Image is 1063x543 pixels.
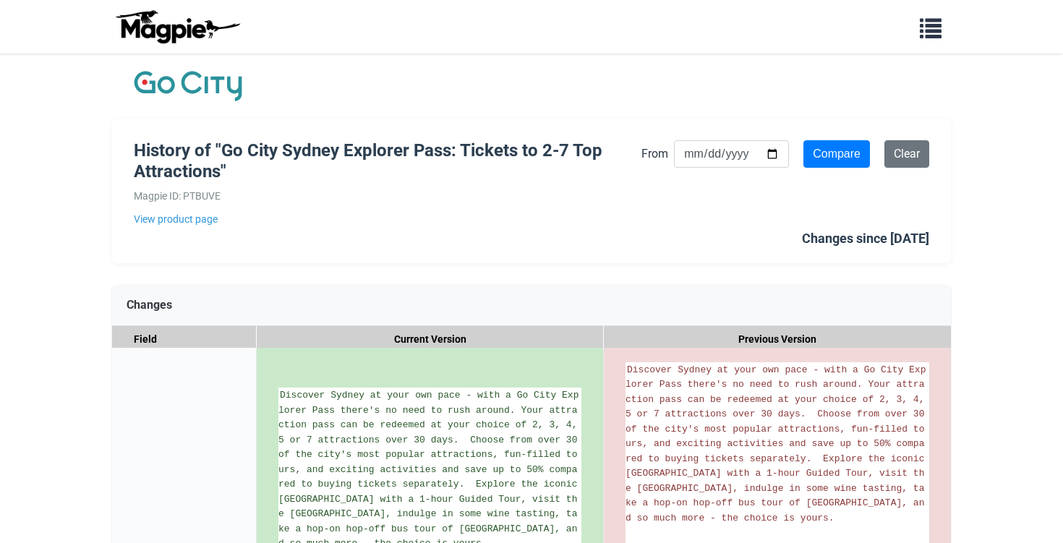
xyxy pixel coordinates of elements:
[134,211,641,227] a: View product page
[802,228,929,249] div: Changes since [DATE]
[604,326,951,353] div: Previous Version
[112,326,257,353] div: Field
[134,188,641,204] div: Magpie ID: PTBUVE
[641,145,668,163] label: From
[257,326,604,353] div: Current Version
[134,140,641,182] h1: History of "Go City Sydney Explorer Pass: Tickets to 2-7 Top Attractions"
[134,68,242,104] img: Company Logo
[803,140,870,168] input: Compare
[112,9,242,44] img: logo-ab69f6fb50320c5b225c76a69d11143b.png
[884,140,929,168] a: Clear
[626,364,930,523] span: Discover Sydney at your own pace - with a Go City Explorer Pass there's no need to rush around. Y...
[112,285,951,326] div: Changes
